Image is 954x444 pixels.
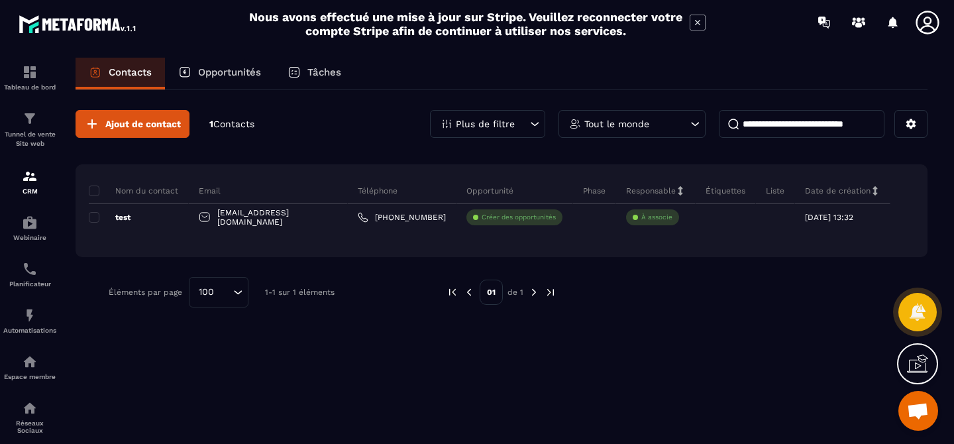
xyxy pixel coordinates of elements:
[528,286,540,298] img: next
[213,119,254,129] span: Contacts
[3,344,56,390] a: automationsautomationsEspace membre
[165,58,274,89] a: Opportunités
[626,186,676,196] p: Responsable
[3,251,56,298] a: schedulerschedulerPlanificateur
[507,287,523,298] p: de 1
[22,307,38,323] img: automations
[22,400,38,416] img: social-network
[76,58,165,89] a: Contacts
[19,12,138,36] img: logo
[198,66,261,78] p: Opportunités
[22,168,38,184] img: formation
[3,327,56,334] p: Automatisations
[3,158,56,205] a: formationformationCRM
[3,83,56,91] p: Tableau de bord
[105,117,181,131] span: Ajout de contact
[3,280,56,288] p: Planificateur
[358,212,446,223] a: [PHONE_NUMBER]
[189,277,248,307] div: Search for option
[3,54,56,101] a: formationformationTableau de bord
[22,261,38,277] img: scheduler
[22,354,38,370] img: automations
[805,186,871,196] p: Date de création
[199,186,221,196] p: Email
[3,298,56,344] a: automationsautomationsAutomatisations
[109,288,182,297] p: Éléments par page
[706,186,745,196] p: Étiquettes
[584,119,649,129] p: Tout le monde
[89,212,131,223] p: test
[545,286,556,298] img: next
[898,391,938,431] div: Ouvrir le chat
[3,188,56,195] p: CRM
[447,286,458,298] img: prev
[209,118,254,131] p: 1
[3,234,56,241] p: Webinaire
[766,186,784,196] p: Liste
[22,64,38,80] img: formation
[109,66,152,78] p: Contacts
[463,286,475,298] img: prev
[3,390,56,444] a: social-networksocial-networkRéseaux Sociaux
[641,213,672,222] p: À associe
[3,101,56,158] a: formationformationTunnel de vente Site web
[248,10,683,38] h2: Nous avons effectué une mise à jour sur Stripe. Veuillez reconnecter votre compte Stripe afin de ...
[466,186,513,196] p: Opportunité
[76,110,189,138] button: Ajout de contact
[3,130,56,148] p: Tunnel de vente Site web
[482,213,556,222] p: Créer des opportunités
[274,58,354,89] a: Tâches
[265,288,335,297] p: 1-1 sur 1 éléments
[194,285,219,300] span: 100
[583,186,606,196] p: Phase
[219,285,230,300] input: Search for option
[456,119,515,129] p: Plus de filtre
[358,186,397,196] p: Téléphone
[307,66,341,78] p: Tâches
[3,205,56,251] a: automationsautomationsWebinaire
[480,280,503,305] p: 01
[89,186,178,196] p: Nom du contact
[3,419,56,434] p: Réseaux Sociaux
[3,373,56,380] p: Espace membre
[22,215,38,231] img: automations
[805,213,853,222] p: [DATE] 13:32
[22,111,38,127] img: formation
